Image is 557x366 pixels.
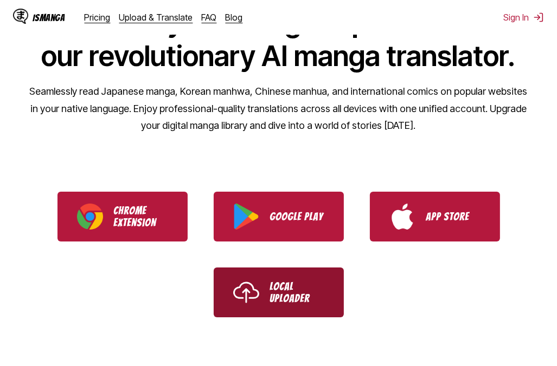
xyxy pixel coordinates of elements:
a: Upload & Translate [119,12,193,23]
img: Chrome logo [77,204,103,230]
img: App Store logo [389,204,415,230]
p: Seamlessly read Japanese manga, Korean manhwa, Chinese manhua, and international comics on popula... [29,83,528,134]
p: Google Play [270,211,324,223]
a: Download IsManga from App Store [370,192,500,241]
a: IsManga LogoIsManga [13,9,85,26]
img: IsManga Logo [13,9,28,24]
div: IsManga [33,12,65,23]
a: Pricing [85,12,111,23]
img: Upload icon [233,279,259,305]
a: Use IsManga Local Uploader [214,267,344,317]
a: Download IsManga Chrome Extension [57,192,188,241]
p: Chrome Extension [114,205,168,228]
img: Google Play logo [233,204,259,230]
a: Blog [226,12,243,23]
a: Download IsManga from Google Play [214,192,344,241]
p: App Store [426,211,481,223]
h1: Transform your manga experience with our revolutionary AI manga translator. [29,5,528,73]
p: Local Uploader [270,280,324,304]
img: Sign out [533,12,544,23]
a: FAQ [202,12,217,23]
button: Sign In [503,12,544,23]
